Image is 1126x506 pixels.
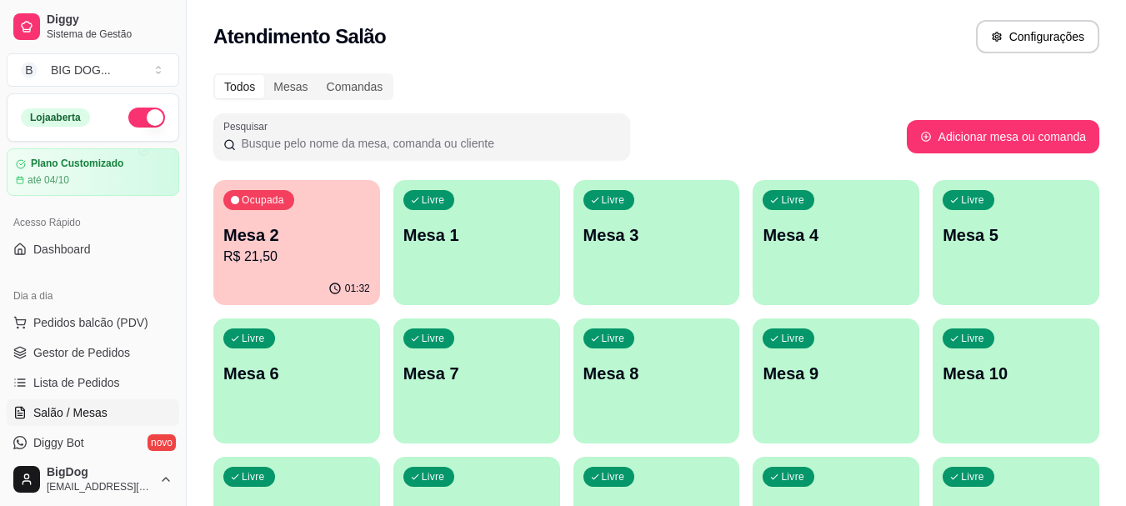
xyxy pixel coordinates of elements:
[781,193,804,207] p: Livre
[583,223,730,247] p: Mesa 3
[33,241,91,258] span: Dashboard
[318,75,393,98] div: Comandas
[7,369,179,396] a: Lista de Pedidos
[763,223,909,247] p: Mesa 4
[213,23,386,50] h2: Atendimento Salão
[403,223,550,247] p: Mesa 1
[961,332,984,345] p: Livre
[242,332,265,345] p: Livre
[422,332,445,345] p: Livre
[33,344,130,361] span: Gestor de Pedidos
[602,193,625,207] p: Livre
[422,470,445,483] p: Livre
[236,135,620,152] input: Pesquisar
[7,283,179,309] div: Dia a dia
[753,318,919,443] button: LivreMesa 9
[33,374,120,391] span: Lista de Pedidos
[7,236,179,263] a: Dashboard
[961,470,984,483] p: Livre
[943,362,1089,385] p: Mesa 10
[345,282,370,295] p: 01:32
[403,362,550,385] p: Mesa 7
[215,75,264,98] div: Todos
[933,318,1099,443] button: LivreMesa 10
[223,247,370,267] p: R$ 21,50
[7,399,179,426] a: Salão / Mesas
[21,62,38,78] span: B
[213,180,380,305] button: OcupadaMesa 2R$ 21,5001:32
[223,119,273,133] label: Pesquisar
[28,173,69,187] article: até 04/10
[976,20,1099,53] button: Configurações
[933,180,1099,305] button: LivreMesa 5
[7,459,179,499] button: BigDog[EMAIL_ADDRESS][DOMAIN_NAME]
[7,148,179,196] a: Plano Customizadoaté 04/10
[7,339,179,366] a: Gestor de Pedidos
[47,480,153,493] span: [EMAIL_ADDRESS][DOMAIN_NAME]
[21,108,90,127] div: Loja aberta
[264,75,317,98] div: Mesas
[763,362,909,385] p: Mesa 9
[907,120,1099,153] button: Adicionar mesa ou comanda
[47,28,173,41] span: Sistema de Gestão
[961,193,984,207] p: Livre
[223,223,370,247] p: Mesa 2
[7,429,179,456] a: Diggy Botnovo
[242,193,284,207] p: Ocupada
[573,180,740,305] button: LivreMesa 3
[33,404,108,421] span: Salão / Mesas
[753,180,919,305] button: LivreMesa 4
[781,332,804,345] p: Livre
[602,470,625,483] p: Livre
[47,465,153,480] span: BigDog
[583,362,730,385] p: Mesa 8
[33,434,84,451] span: Diggy Bot
[943,223,1089,247] p: Mesa 5
[602,332,625,345] p: Livre
[7,7,179,47] a: DiggySistema de Gestão
[422,193,445,207] p: Livre
[213,318,380,443] button: LivreMesa 6
[781,470,804,483] p: Livre
[31,158,123,170] article: Plano Customizado
[242,470,265,483] p: Livre
[573,318,740,443] button: LivreMesa 8
[33,314,148,331] span: Pedidos balcão (PDV)
[223,362,370,385] p: Mesa 6
[7,309,179,336] button: Pedidos balcão (PDV)
[7,53,179,87] button: Select a team
[51,62,111,78] div: BIG DOG ...
[47,13,173,28] span: Diggy
[7,209,179,236] div: Acesso Rápido
[128,108,165,128] button: Alterar Status
[393,318,560,443] button: LivreMesa 7
[393,180,560,305] button: LivreMesa 1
